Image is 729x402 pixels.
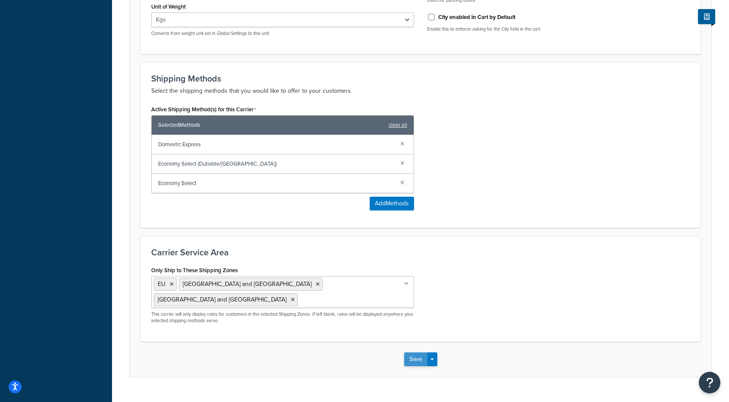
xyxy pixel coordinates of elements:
span: Selected Methods [158,119,384,131]
span: [GEOGRAPHIC_DATA] and [GEOGRAPHIC_DATA] [158,295,287,304]
span: Economy Select (Dutiable/[GEOGRAPHIC_DATA]) [158,158,393,170]
p: Converts from weight unit set in Global Settings to this unit [151,30,414,37]
button: AddMethods [370,197,414,210]
span: [GEOGRAPHIC_DATA] and [GEOGRAPHIC_DATA] [183,280,312,289]
button: Open Resource Center [699,372,720,393]
p: This carrier will only display rates for customers in the selected Shipping Zones. If left blank,... [151,311,414,324]
label: City enabled in Cart by Default [438,13,515,21]
h3: Carrier Service Area [151,248,690,257]
h3: Shipping Methods [151,74,690,83]
span: Domestic Express [158,138,393,151]
label: Only Ship to These Shipping Zones [151,267,238,273]
p: Enable this to enforce asking for the City field in the cart [427,26,690,32]
label: Active Shipping Method(s) for this Carrier [151,106,256,113]
button: Save [404,352,427,366]
p: Select the shipping methods that you would like to offer to your customers. [151,86,690,96]
a: clear all [389,119,407,131]
button: Show Help Docs [698,9,715,24]
span: Economy Select [158,177,393,189]
label: Unit of Weight [151,3,186,10]
span: EU [158,280,165,289]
